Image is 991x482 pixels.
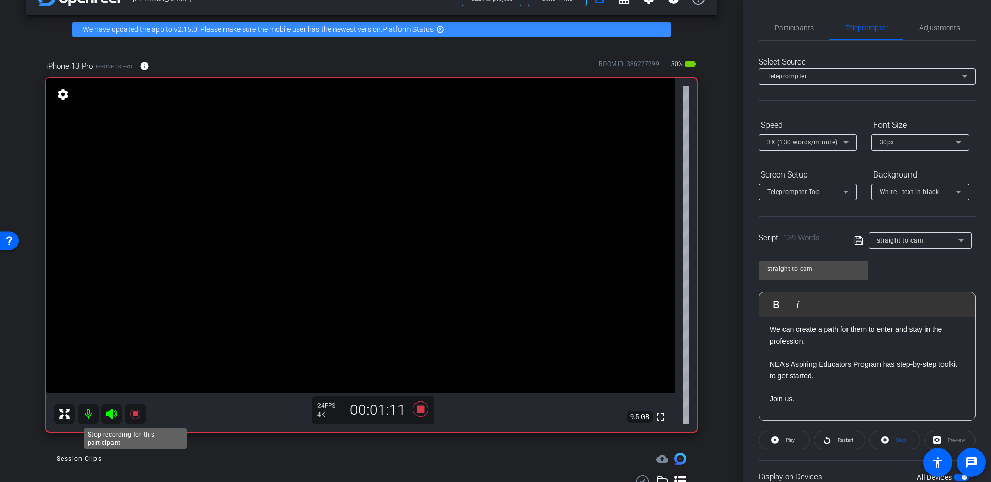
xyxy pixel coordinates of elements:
span: Stop [896,437,906,443]
span: Play [786,437,795,443]
div: Screen Setup [759,166,857,184]
p: We can create a path for them to enter and stay in the profession. [770,324,965,347]
div: Font Size [871,117,969,134]
button: Play [759,431,810,449]
span: Teleprompter [845,24,888,31]
div: 00:01:11 [343,401,412,419]
div: Background [871,166,969,184]
span: 3X (130 words/minute) [767,139,838,146]
div: We have updated the app to v2.15.0. Please make sure the mobile user has the newest version. [72,22,671,37]
p: NEA’s Aspiring Educators Program has step-by-step toolkit to get started. [770,359,965,382]
span: Teleprompter [767,73,807,80]
span: Teleprompter Top [767,188,820,196]
span: 30% [669,56,684,72]
mat-icon: highlight_off [436,25,444,34]
span: Adjustments [919,24,960,31]
mat-icon: battery_std [684,58,697,70]
span: FPS [325,402,335,409]
a: Platform Status [382,25,434,34]
mat-icon: accessibility [932,456,944,469]
img: Session clips [674,453,686,465]
p: Join us. [770,393,965,405]
button: Italic (⌘I) [788,294,808,315]
mat-icon: message [965,456,978,469]
span: iPhone 13 Pro [46,60,93,72]
mat-icon: settings [56,88,70,101]
mat-icon: cloud_upload [656,453,668,465]
button: Restart [814,431,865,449]
span: iPhone 13 Pro [95,62,132,70]
span: Participants [775,24,814,31]
div: Script [759,232,840,244]
span: straight to cam [877,237,924,244]
div: 24 [317,401,343,410]
div: 4K [317,411,343,419]
div: Stop recording for this participant [84,428,187,449]
div: Session Clips [57,454,102,464]
span: 9.5 GB [627,411,653,423]
span: 30px [880,139,894,146]
mat-icon: fullscreen [654,411,666,423]
mat-icon: info [140,61,149,71]
span: Destinations for your clips [656,453,668,465]
span: Restart [838,437,853,443]
span: 139 Words [784,233,820,243]
div: ROOM ID: 386277299 [599,59,659,74]
button: Stop [869,431,920,449]
input: Title [767,263,860,275]
span: White - text in black [880,188,939,196]
div: Speed [759,117,857,134]
div: Select Source [759,56,976,68]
